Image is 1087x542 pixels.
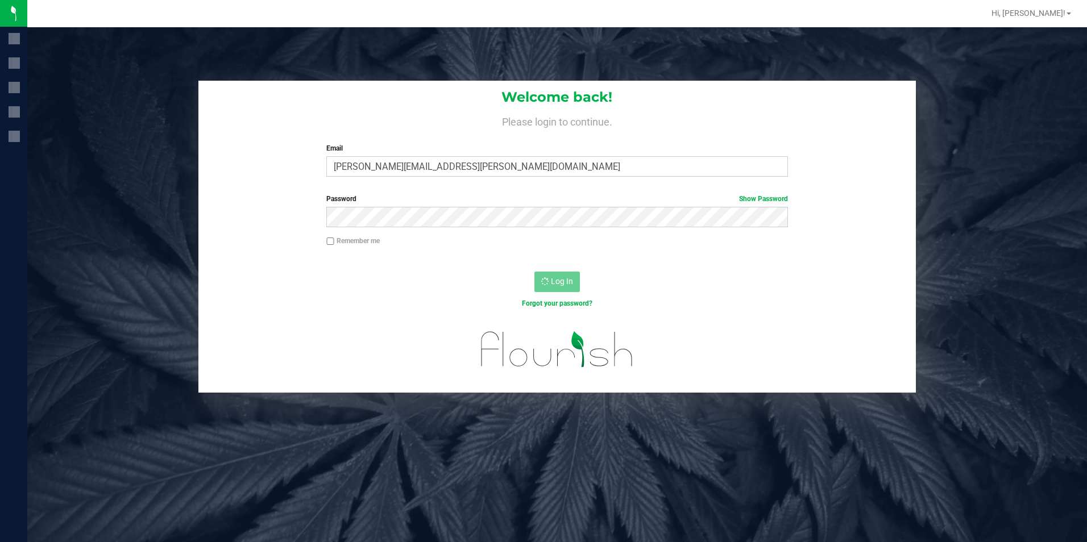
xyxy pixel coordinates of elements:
[467,320,647,378] img: flourish_logo.svg
[551,277,573,286] span: Log In
[198,114,916,127] h4: Please login to continue.
[991,9,1065,18] span: Hi, [PERSON_NAME]!
[326,236,380,246] label: Remember me
[326,143,788,153] label: Email
[522,299,592,307] a: Forgot your password?
[326,195,356,203] span: Password
[198,90,916,105] h1: Welcome back!
[326,237,334,245] input: Remember me
[739,195,788,203] a: Show Password
[534,272,580,292] button: Log In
